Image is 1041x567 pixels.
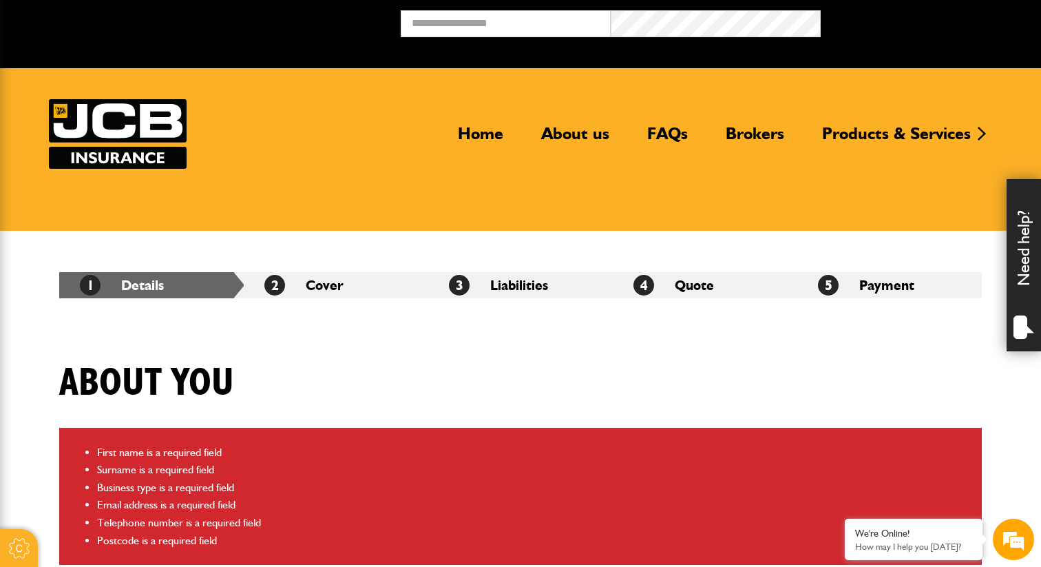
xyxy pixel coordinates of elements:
li: Surname is a required field [97,461,971,479]
img: JCB Insurance Services logo [49,99,187,169]
span: 5 [818,275,839,296]
li: Details [59,272,244,298]
span: 3 [449,275,470,296]
span: 4 [633,275,654,296]
li: Telephone number is a required field [97,514,971,532]
span: 2 [264,275,285,296]
li: Cover [244,272,428,298]
a: Home [448,123,514,155]
p: How may I help you today? [855,542,972,552]
li: Postcode is a required field [97,532,971,550]
li: Quote [613,272,797,298]
li: Email address is a required field [97,496,971,514]
div: Need help? [1007,179,1041,351]
li: First name is a required field [97,444,971,462]
span: 1 [80,275,101,296]
li: Payment [797,272,982,298]
li: Liabilities [428,272,613,298]
div: We're Online! [855,528,972,539]
a: FAQs [637,123,698,155]
a: Products & Services [812,123,981,155]
a: About us [531,123,620,155]
button: Broker Login [821,10,1031,32]
li: Business type is a required field [97,479,971,497]
a: Brokers [715,123,795,155]
h1: About you [59,360,234,406]
a: JCB Insurance Services [49,99,187,169]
